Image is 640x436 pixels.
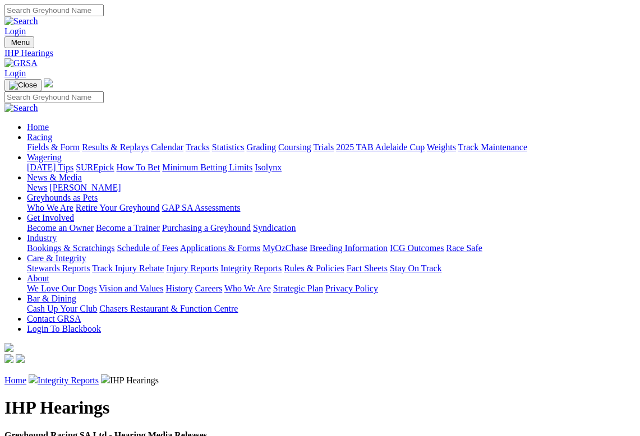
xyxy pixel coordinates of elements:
a: Stay On Track [390,263,441,273]
div: Wagering [27,163,636,173]
img: GRSA [4,58,38,68]
a: Results & Replays [82,142,149,152]
div: Industry [27,243,636,253]
button: Toggle navigation [4,36,34,48]
a: Coursing [278,142,311,152]
a: Track Maintenance [458,142,527,152]
a: [DATE] Tips [27,163,73,172]
img: chevron-right.svg [101,374,110,383]
a: SUREpick [76,163,114,172]
a: Breeding Information [310,243,388,253]
a: About [27,273,49,283]
img: logo-grsa-white.png [44,78,53,87]
a: News [27,183,47,192]
a: MyOzChase [263,243,307,253]
a: Bookings & Scratchings [27,243,114,253]
a: Login [4,68,26,78]
button: Toggle navigation [4,79,42,91]
a: Integrity Reports [220,263,282,273]
p: IHP Hearings [4,374,636,386]
div: Get Involved [27,223,636,233]
a: Become an Owner [27,223,94,233]
img: Close [9,81,37,90]
a: News & Media [27,173,82,182]
a: Schedule of Fees [117,243,178,253]
a: Weights [427,142,456,152]
a: Trials [313,142,334,152]
a: Home [4,375,26,385]
a: Fields & Form [27,142,80,152]
a: Injury Reports [166,263,218,273]
a: Purchasing a Greyhound [162,223,251,233]
a: GAP SA Assessments [162,203,241,212]
a: Greyhounds as Pets [27,193,98,202]
a: Retire Your Greyhound [76,203,160,212]
a: Who We Are [224,284,271,293]
div: Care & Integrity [27,263,636,273]
a: Tracks [186,142,210,152]
a: Get Involved [27,213,74,222]
span: Menu [11,38,30,47]
a: Minimum Betting Limits [162,163,252,172]
a: Statistics [212,142,245,152]
a: Vision and Values [99,284,163,293]
a: History [165,284,192,293]
a: Race Safe [446,243,482,253]
a: Stewards Reports [27,263,90,273]
a: Wagering [27,152,62,162]
div: Racing [27,142,636,152]
a: Industry [27,233,57,243]
a: Careers [195,284,222,293]
a: Login [4,26,26,36]
a: ICG Outcomes [390,243,444,253]
a: Cash Up Your Club [27,304,97,313]
a: Fact Sheets [347,263,388,273]
a: Contact GRSA [27,314,81,323]
div: News & Media [27,183,636,193]
a: Calendar [151,142,183,152]
a: IHP Hearings [4,48,636,58]
a: Bar & Dining [27,294,76,303]
div: Greyhounds as Pets [27,203,636,213]
a: Become a Trainer [96,223,160,233]
div: Bar & Dining [27,304,636,314]
input: Search [4,4,104,16]
div: About [27,284,636,294]
a: Home [27,122,49,132]
a: 2025 TAB Adelaide Cup [336,142,425,152]
a: Rules & Policies [284,263,344,273]
input: Search [4,91,104,103]
img: Search [4,16,38,26]
a: Strategic Plan [273,284,323,293]
img: Search [4,103,38,113]
a: Track Injury Rebate [92,263,164,273]
a: [PERSON_NAME] [49,183,121,192]
a: Who We Are [27,203,73,212]
img: chevron-right.svg [29,374,38,383]
a: How To Bet [117,163,160,172]
h1: IHP Hearings [4,397,636,418]
a: Chasers Restaurant & Function Centre [99,304,238,313]
img: facebook.svg [4,354,13,363]
a: Login To Blackbook [27,324,101,333]
img: twitter.svg [16,354,25,363]
a: Isolynx [255,163,282,172]
a: We Love Our Dogs [27,284,96,293]
a: Grading [247,142,276,152]
img: logo-grsa-white.png [4,343,13,352]
a: Privacy Policy [325,284,378,293]
a: Integrity Reports [38,375,99,385]
a: Syndication [253,223,296,233]
a: Care & Integrity [27,253,86,263]
a: Racing [27,132,52,142]
a: Applications & Forms [180,243,260,253]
